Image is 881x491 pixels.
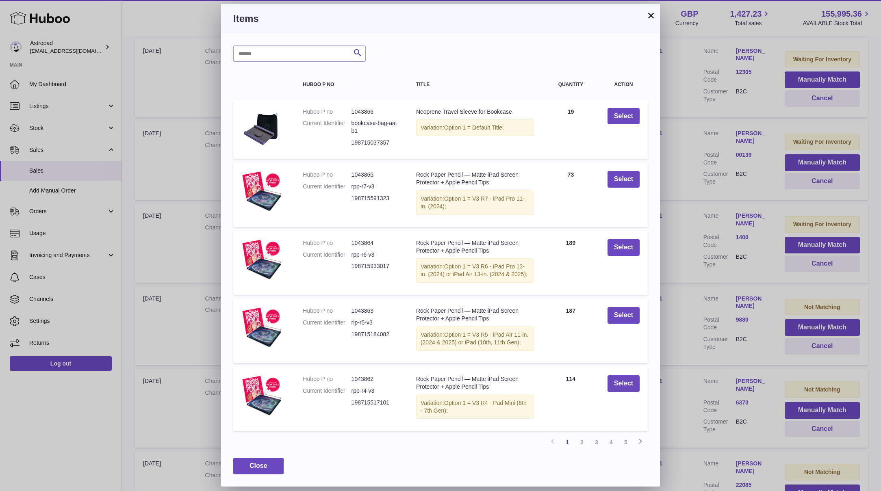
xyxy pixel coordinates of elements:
[352,375,400,383] dd: 1043862
[542,100,599,159] td: 19
[352,251,400,259] dd: rpp-r6-v3
[352,195,400,202] dd: 198715591323
[618,435,633,450] a: 5
[416,327,534,351] div: Variation:
[295,74,408,95] th: Huboo P no
[303,239,351,247] dt: Huboo P no
[303,171,351,179] dt: Huboo P no
[542,74,599,95] th: Quantity
[352,319,400,327] dd: rip-r5-v3
[241,239,282,280] img: Rock Paper Pencil — Matte iPad Screen Protector + Apple Pencil Tips
[421,195,525,210] span: Option 1 = V3 R7 - iPad Pro 11-in. (2024);
[303,319,351,327] dt: Current Identifier
[352,119,400,135] dd: bookcase-bag-aatb1
[352,399,400,407] dd: 198715517101
[303,119,351,135] dt: Current Identifier
[560,435,575,450] a: 1
[421,263,527,277] span: Option 1 = V3 R6 - iPad Pro 13-in. (2024) or iPad Air 13-in. (2024 & 2025);
[608,239,640,256] button: Select
[352,262,400,270] dd: 198715933017
[303,375,351,383] dt: Huboo P no
[233,458,284,474] button: Close
[416,258,534,283] div: Variation:
[352,387,400,395] dd: rpp-r4-v3
[303,307,351,315] dt: Huboo P no
[575,435,589,450] a: 2
[608,171,640,188] button: Select
[352,183,400,190] dd: rpp-r7-v3
[608,307,640,324] button: Select
[352,108,400,116] dd: 1043866
[542,231,599,295] td: 189
[444,124,504,131] span: Option 1 = Default Title;
[352,239,400,247] dd: 1043864
[416,171,534,186] div: Rock Paper Pencil — Matte iPad Screen Protector + Apple Pencil Tips
[408,74,542,95] th: Title
[542,299,599,363] td: 187
[421,331,529,346] span: Option 1 = V3 R5 - iPad Air 11-in. (2024 & 2025) or iPad (10th, 11th Gen);
[589,435,604,450] a: 3
[303,183,351,190] dt: Current Identifier
[352,139,400,147] dd: 198715037357
[416,307,534,322] div: Rock Paper Pencil — Matte iPad Screen Protector + Apple Pencil Tips
[608,108,640,125] button: Select
[542,163,599,227] td: 73
[241,307,282,348] img: Rock Paper Pencil — Matte iPad Screen Protector + Apple Pencil Tips
[241,108,282,149] img: Neoprene Travel Sleeve for Bookcase
[416,108,534,116] div: Neoprene Travel Sleeve for Bookcase
[303,251,351,259] dt: Current Identifier
[250,462,267,469] span: Close
[604,435,618,450] a: 4
[241,171,282,212] img: Rock Paper Pencil — Matte iPad Screen Protector + Apple Pencil Tips
[233,12,648,25] h3: Items
[352,307,400,315] dd: 1043863
[352,171,400,179] dd: 1043865
[352,331,400,338] dd: 198715184082
[542,367,599,431] td: 114
[416,375,534,391] div: Rock Paper Pencil — Matte iPad Screen Protector + Apple Pencil Tips
[421,400,527,414] span: Option 1 = V3 R4 - Pad Mini (6th - 7th Gen);
[416,119,534,136] div: Variation:
[416,395,534,419] div: Variation:
[646,11,656,20] button: ×
[599,74,648,95] th: Action
[416,190,534,215] div: Variation:
[303,387,351,395] dt: Current Identifier
[241,375,282,416] img: Rock Paper Pencil — Matte iPad Screen Protector + Apple Pencil Tips
[416,239,534,255] div: Rock Paper Pencil — Matte iPad Screen Protector + Apple Pencil Tips
[608,375,640,392] button: Select
[303,108,351,116] dt: Huboo P no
